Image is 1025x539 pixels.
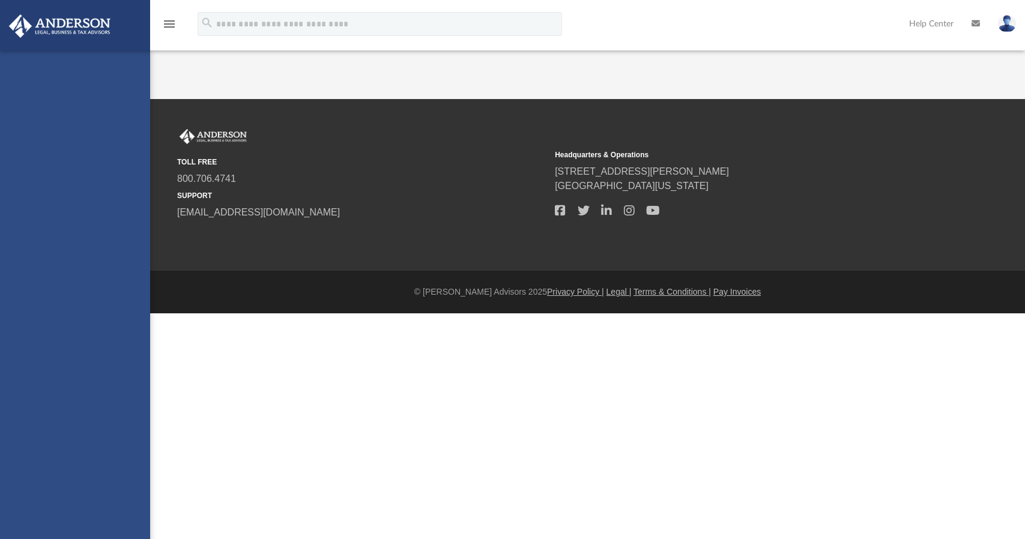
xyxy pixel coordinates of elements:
[177,173,236,184] a: 800.706.4741
[633,287,711,297] a: Terms & Conditions |
[162,23,177,31] a: menu
[177,207,340,217] a: [EMAIL_ADDRESS][DOMAIN_NAME]
[555,181,709,191] a: [GEOGRAPHIC_DATA][US_STATE]
[606,287,632,297] a: Legal |
[555,166,729,176] a: [STREET_ADDRESS][PERSON_NAME]
[177,129,249,145] img: Anderson Advisors Platinum Portal
[998,15,1016,32] img: User Pic
[713,287,761,297] a: Pay Invoices
[5,14,114,38] img: Anderson Advisors Platinum Portal
[162,17,177,31] i: menu
[547,287,604,297] a: Privacy Policy |
[177,190,546,201] small: SUPPORT
[555,149,924,160] small: Headquarters & Operations
[150,286,1025,298] div: © [PERSON_NAME] Advisors 2025
[201,16,214,29] i: search
[177,157,546,167] small: TOLL FREE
